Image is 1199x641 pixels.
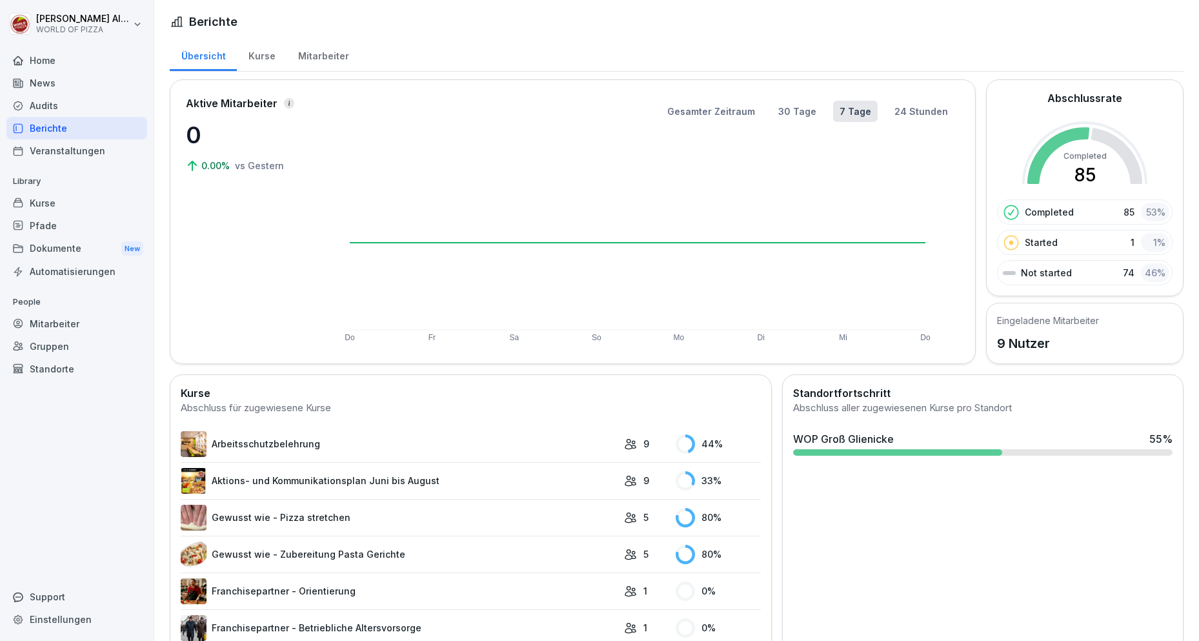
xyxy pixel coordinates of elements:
p: WORLD OF PIZZA [36,25,130,34]
p: [PERSON_NAME] Alhasood [36,14,130,25]
div: New [121,241,143,256]
text: Sa [510,333,519,342]
div: 0 % [676,582,761,601]
p: 85 [1123,205,1134,219]
img: wv9qdipp89lowhfx6mawjprm.png [181,468,207,494]
button: 7 Tage [833,101,878,122]
p: Not started [1021,266,1072,280]
p: People [6,292,147,312]
a: Gewusst wie - Pizza stretchen [181,505,618,531]
p: Completed [1025,205,1074,219]
h2: Standortfortschritt [793,385,1173,401]
a: Arbeitsschutzbelehrung [181,431,618,457]
a: Veranstaltungen [6,139,147,162]
a: Automatisierungen [6,260,147,283]
p: 9 [643,437,649,451]
a: News [6,72,147,94]
h5: Eingeladene Mitarbeiter [997,314,1099,327]
p: 5 [643,511,649,524]
div: 33 % [676,471,761,491]
a: Franchisepartner - Orientierung [181,578,618,604]
a: Gruppen [6,335,147,358]
text: Mo [673,333,684,342]
p: 1 [643,621,647,635]
div: WOP Groß Glienicke [793,431,894,447]
img: omtcyif9wkfkbfxep8chs03y.png [181,505,207,531]
a: Mitarbeiter [287,38,360,71]
div: 80 % [676,508,761,527]
div: Dokumente [6,237,147,261]
button: 30 Tage [772,101,823,122]
h2: Abschlussrate [1047,90,1122,106]
p: 1 [1131,236,1134,249]
img: t4g7eu33fb3xcinggz4rhe0w.png [181,578,207,604]
div: Abschluss aller zugewiesenen Kurse pro Standort [793,401,1173,416]
text: Do [920,333,931,342]
a: Franchisepartner - Betriebliche Altersvorsorge [181,615,618,641]
a: Kurse [237,38,287,71]
a: Berichte [6,117,147,139]
a: Mitarbeiter [6,312,147,335]
p: vs Gestern [235,159,284,172]
p: 74 [1123,266,1134,280]
img: reu9pwv5jenc8sl7wjlftqhe.png [181,431,207,457]
h2: Kurse [181,385,761,401]
a: Kurse [6,192,147,214]
p: 9 [643,474,649,487]
a: Aktions- und Kommunikationsplan Juni bis August [181,468,618,494]
a: Standorte [6,358,147,380]
text: Di [757,333,764,342]
div: 55 % [1149,431,1173,447]
a: Audits [6,94,147,117]
h1: Berichte [189,13,237,30]
div: 46 % [1141,263,1169,282]
p: Aktive Mitarbeiter [186,96,277,111]
div: 44 % [676,434,761,454]
a: Home [6,49,147,72]
a: Pfade [6,214,147,237]
p: Started [1025,236,1058,249]
button: 24 Stunden [888,101,954,122]
p: Library [6,171,147,192]
div: Abschluss für zugewiesene Kurse [181,401,761,416]
div: 53 % [1141,203,1169,221]
img: bznaae3qjyj77oslmgbmyjt8.png [181,615,207,641]
p: 0 [186,117,315,152]
p: 0.00% [201,159,232,172]
img: oj3wlxclwqmvs3yn8voeppsp.png [181,542,207,567]
p: 9 Nutzer [997,334,1099,353]
text: So [592,333,601,342]
a: Einstellungen [6,608,147,631]
div: Support [6,585,147,608]
p: 5 [643,547,649,561]
a: WOP Groß Glienicke55% [788,426,1178,461]
a: DokumenteNew [6,237,147,261]
button: Gesamter Zeitraum [661,101,761,122]
text: Fr [428,333,436,342]
div: 80 % [676,545,761,564]
text: Do [345,333,355,342]
div: 1 % [1141,233,1169,252]
a: Übersicht [170,38,237,71]
a: Gewusst wie - Zubereitung Pasta Gerichte [181,542,618,567]
p: 1 [643,584,647,598]
div: 0 % [676,618,761,638]
text: Mi [839,333,847,342]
